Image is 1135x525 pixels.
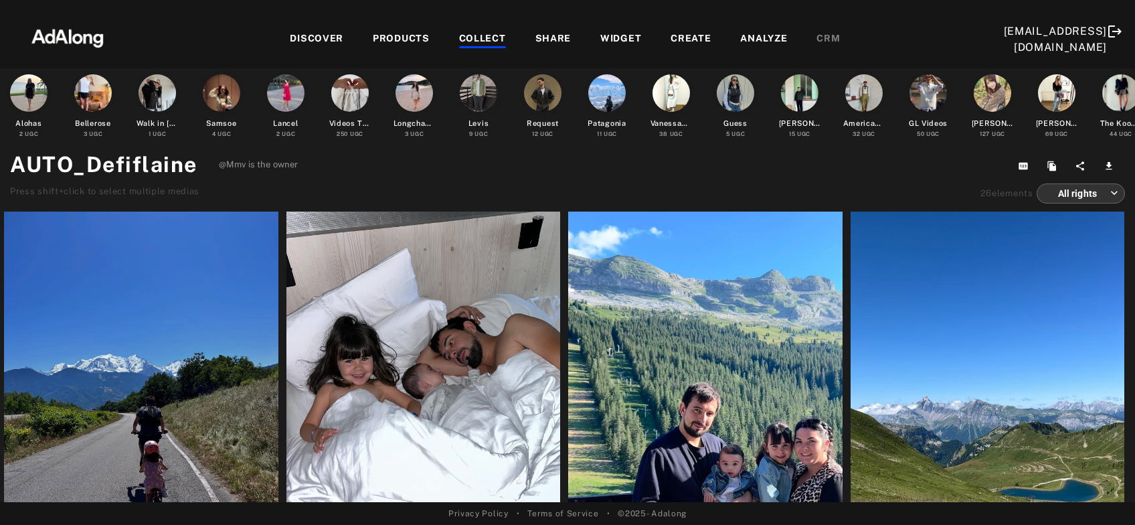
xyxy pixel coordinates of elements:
div: Guess [723,118,748,129]
a: Terms of Service [527,508,598,520]
div: All rights [1049,175,1118,211]
button: Duplicate collection [1040,157,1069,175]
div: UGC [405,130,424,139]
button: Share [1068,157,1097,175]
div: UGC [659,130,683,139]
div: GL Videos [909,118,948,129]
div: DISCOVER [290,31,343,48]
div: Samsoe [206,118,236,129]
span: 32 [853,131,860,137]
div: Lancel [273,118,298,129]
div: UGC [337,130,363,139]
a: Privacy Policy [448,508,509,520]
span: • [517,508,520,520]
div: UGC [1110,130,1132,139]
div: SHARE [535,31,572,48]
div: Videos Tiktok [329,118,371,129]
span: 3 [405,131,409,137]
div: UGC [789,130,810,139]
div: UGC [980,130,1005,139]
span: 127 [980,131,990,137]
div: [PERSON_NAME] [779,118,821,129]
div: [EMAIL_ADDRESS][DOMAIN_NAME] [1004,23,1108,56]
span: • [607,508,610,520]
button: Copy collection ID [1011,157,1040,175]
div: Walk in [GEOGRAPHIC_DATA] [137,118,179,129]
span: 26 [980,188,992,198]
span: 44 [1110,131,1117,137]
div: UGC [276,130,296,139]
div: Levis [468,118,489,129]
span: 4 [212,131,216,137]
button: Download [1097,157,1126,175]
div: UGC [1045,130,1068,139]
span: 69 [1045,131,1053,137]
div: CREATE [671,31,711,48]
div: CRM [816,31,840,48]
span: 38 [659,131,667,137]
div: Longchamp [394,118,436,129]
div: COLLECT [459,31,506,48]
div: VanessaBruno [650,118,693,129]
div: ANALYZE [740,31,787,48]
h1: AUTO_Defiflaine [10,149,197,181]
span: 12 [532,131,538,137]
div: UGC [84,130,103,139]
img: 63233d7d88ed69de3c212112c67096b6.png [9,17,126,57]
div: UGC [853,130,875,139]
div: [PERSON_NAME] [1036,118,1078,129]
div: elements [980,187,1033,200]
span: 50 [917,131,924,137]
span: 3 [84,131,88,137]
span: 9 [469,131,473,137]
div: Request [527,118,559,129]
div: WIDGET [600,31,641,48]
div: PRODUCTS [373,31,430,48]
div: American Vintage [843,118,885,129]
div: UGC [149,130,167,139]
span: @Mmv is the owner [219,158,298,171]
div: UGC [597,130,617,139]
div: UGC [726,130,746,139]
span: 1 [149,131,151,137]
span: 2 [19,131,23,137]
div: UGC [469,130,489,139]
span: 11 [597,131,602,137]
div: [PERSON_NAME] [972,118,1014,129]
div: Patagonia [588,118,626,129]
span: © 2025 - Adalong [618,508,687,520]
div: UGC [917,130,940,139]
div: UGC [212,130,232,139]
div: UGC [532,130,553,139]
div: Press shift+click to select multiple medias [10,185,298,198]
span: 250 [337,131,348,137]
div: UGC [19,130,39,139]
span: 2 [276,131,280,137]
div: Bellerose [75,118,110,129]
div: Alohas [15,118,41,129]
span: 5 [726,131,730,137]
span: 15 [789,131,795,137]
